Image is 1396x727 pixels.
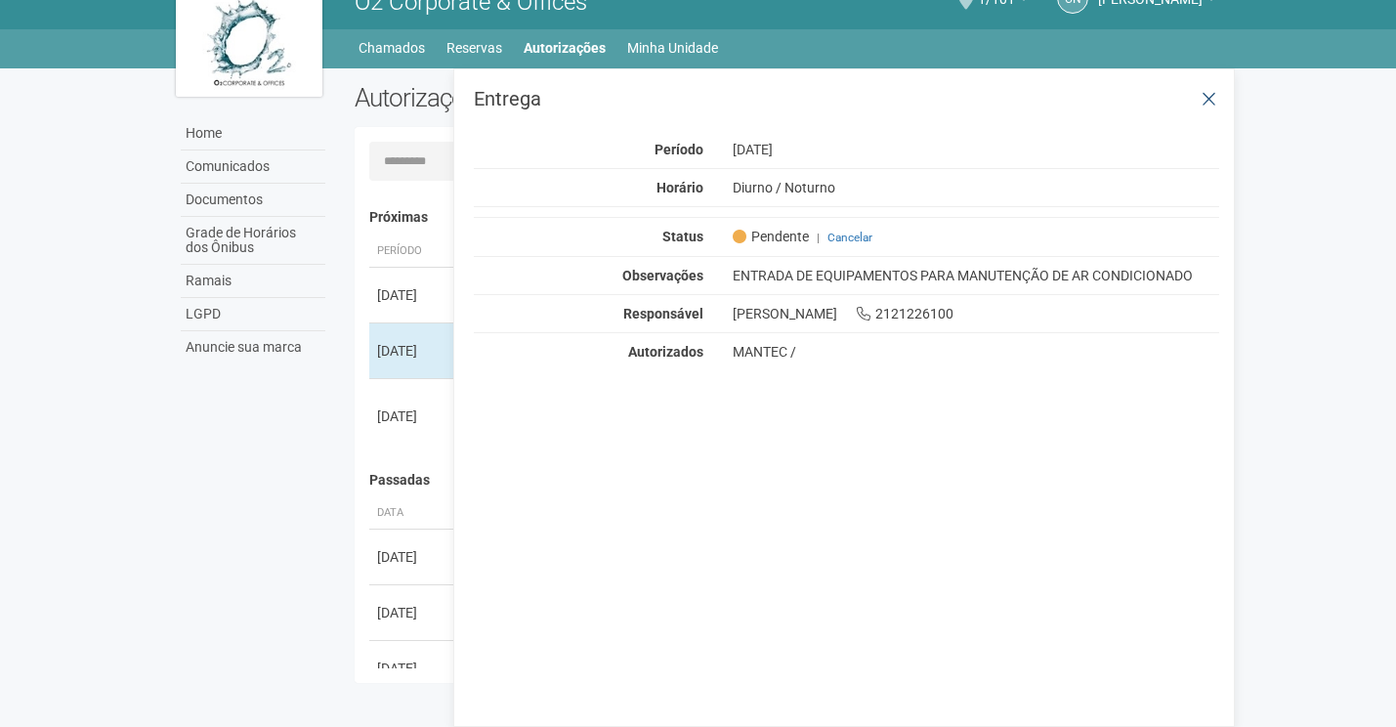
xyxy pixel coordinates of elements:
th: Período [369,235,457,268]
th: Data [369,497,457,530]
a: Grade de Horários dos Ônibus [181,217,325,265]
h3: Entrega [474,89,1219,108]
strong: Autorizados [628,344,703,360]
div: [DATE] [377,547,449,567]
div: [DATE] [377,406,449,426]
a: Home [181,117,325,150]
strong: Observações [622,268,703,283]
strong: Status [662,229,703,244]
a: Autorizações [524,34,606,62]
strong: Período [655,142,703,157]
div: Diurno / Noturno [718,179,1235,196]
div: [DATE] [718,141,1235,158]
h4: Próximas [369,210,1206,225]
a: LGPD [181,298,325,331]
a: Anuncie sua marca [181,331,325,363]
div: [DATE] [377,659,449,678]
div: [DATE] [377,341,449,361]
div: [DATE] [377,285,449,305]
div: [DATE] [377,603,449,622]
div: ENTRADA DE EQUIPAMENTOS PARA MANUTENÇÃO DE AR CONDICIONADO [718,267,1235,284]
a: Cancelar [827,231,872,244]
a: Ramais [181,265,325,298]
div: [PERSON_NAME] 2121226100 [718,305,1235,322]
a: Minha Unidade [627,34,718,62]
a: Comunicados [181,150,325,184]
h4: Passadas [369,473,1206,488]
a: Reservas [446,34,502,62]
strong: Horário [656,180,703,195]
span: Pendente [733,228,809,245]
a: Chamados [359,34,425,62]
h2: Autorizações [355,83,773,112]
strong: Responsável [623,306,703,321]
a: Documentos [181,184,325,217]
span: | [817,231,820,244]
div: MANTEC / [733,343,1220,361]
